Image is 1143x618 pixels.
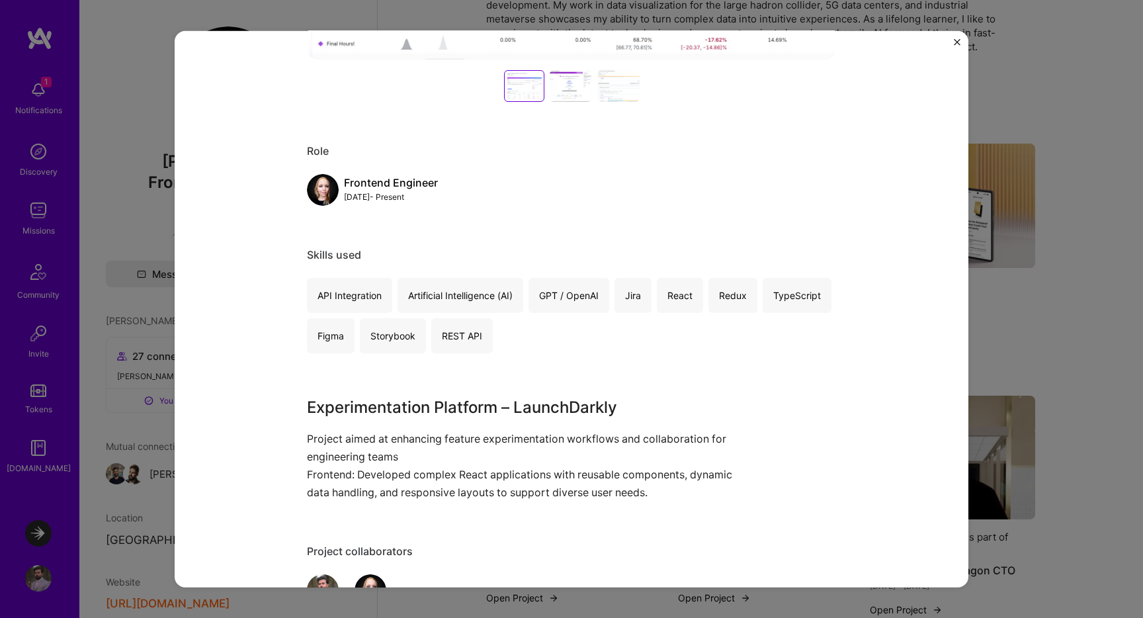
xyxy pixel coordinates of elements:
div: Artificial Intelligence (AI) [398,278,523,313]
div: Jira [614,278,652,313]
p: Frontend: Developed complex React applications with reusable components, dynamic data handling, a... [307,466,737,502]
div: Figma [307,318,355,353]
div: Project collaborators [307,544,836,558]
div: API Integration [307,278,392,313]
div: Frontend Engineer [344,176,438,190]
div: GPT / OpenAI [529,278,609,313]
button: Close [954,39,960,53]
div: React [657,278,703,313]
div: Role [307,144,836,158]
div: Skills used [307,248,836,262]
p: Project aimed at enhancing feature experimentation workflows and collaboration for engineering teams [307,430,737,466]
div: Storybook [360,318,426,353]
div: Redux [708,278,757,313]
div: TypeScript [763,278,831,313]
div: [DATE] - Present [344,190,438,204]
h3: Experimentation Platform – LaunchDarkly [307,396,737,419]
div: REST API [431,318,493,353]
